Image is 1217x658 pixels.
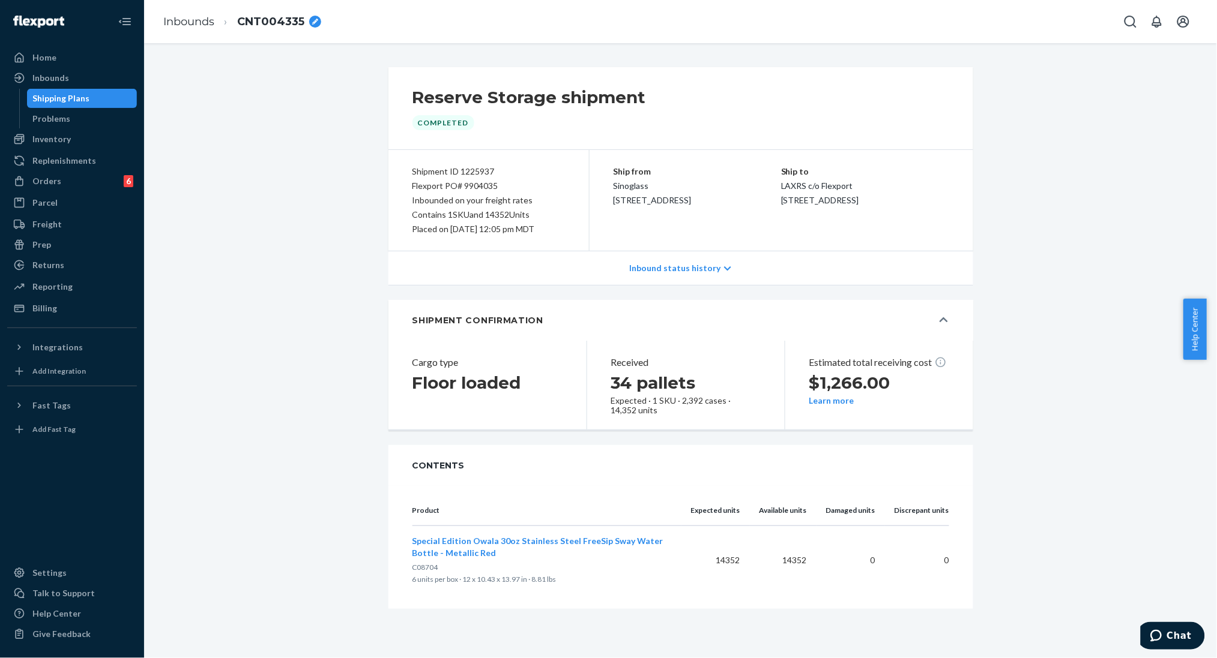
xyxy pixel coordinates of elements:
[7,563,137,582] a: Settings
[32,567,67,579] div: Settings
[388,300,973,341] button: SHIPMENT CONFIRMATION
[614,164,782,179] p: Ship from
[885,526,949,595] td: 0
[7,396,137,415] button: Fast Tags
[412,164,565,179] div: Shipment ID 1225937
[412,355,553,369] header: Cargo type
[412,222,565,236] div: Placed on [DATE] 12:05 pm MDT
[7,256,137,275] a: Returns
[412,505,672,516] p: Product
[412,573,672,585] p: 6 units per box · 12 x 10.43 x 13.97 in · 8.81 lbs
[32,424,76,434] div: Add Fast Tag
[32,52,56,64] div: Home
[7,277,137,296] a: Reporting
[412,535,672,559] button: Special Edition Owala 30oz Stainless Steel FreeSip Sway Water Bottle - Metallic Red
[630,262,721,274] p: Inbound status history
[32,302,57,314] div: Billing
[611,396,751,415] div: Expected · 1 SKU · 2,392 cases · 14,352 units
[611,372,751,393] h2: 34 pallets
[32,155,96,167] div: Replenishments
[7,48,137,67] a: Home
[781,164,949,179] p: Ship to
[124,175,133,187] div: 6
[809,355,949,369] p: Estimated total receiving cost
[7,338,137,357] button: Integrations
[614,181,692,205] span: Sinoglass [STREET_ADDRESS]
[113,10,137,34] button: Close Navigation
[412,536,663,558] span: Special Edition Owala 30oz Stainless Steel FreeSip Sway Water Bottle - Metallic Red
[7,624,137,644] button: Give Feedback
[7,68,137,88] a: Inbounds
[33,113,71,125] div: Problems
[13,16,64,28] img: Flexport logo
[33,92,90,104] div: Shipping Plans
[750,526,817,595] td: 14352
[1145,10,1169,34] button: Open notifications
[412,314,544,326] h5: SHIPMENT CONFIRMATION
[32,239,51,251] div: Prep
[32,608,81,620] div: Help Center
[412,208,565,222] div: Contains 1 SKU and 14352 Units
[691,505,740,516] p: Expected units
[32,197,58,209] div: Parcel
[412,179,565,193] div: Flexport PO# 9904035
[7,215,137,234] a: Freight
[611,355,751,369] header: Received
[32,218,62,230] div: Freight
[1119,10,1143,34] button: Open Search Box
[32,72,69,84] div: Inbounds
[809,372,949,393] h2: $1,266.00
[32,399,71,411] div: Fast Tags
[32,259,64,271] div: Returns
[826,505,875,516] p: Damaged units
[7,604,137,623] a: Help Center
[1183,299,1207,360] button: Help Center
[895,505,949,516] p: Discrepant units
[32,366,86,376] div: Add Integration
[412,563,438,572] span: C08704
[32,133,71,145] div: Inventory
[7,362,137,381] a: Add Integration
[1171,10,1195,34] button: Open account menu
[7,235,137,254] a: Prep
[7,130,137,149] a: Inventory
[32,587,95,599] div: Talk to Support
[32,281,73,293] div: Reporting
[7,299,137,318] a: Billing
[412,459,949,471] span: CONTENTS
[681,526,750,595] td: 14352
[412,86,646,108] h2: Reserve Storage shipment
[7,584,137,603] button: Talk to Support
[1141,622,1205,652] iframe: Opens a widget where you can chat to one of our agents
[817,526,885,595] td: 0
[412,115,474,130] div: Completed
[27,89,137,108] a: Shipping Plans
[412,193,565,208] div: Inbounded on your freight rates
[154,4,331,40] ol: breadcrumbs
[412,372,553,393] h2: Floor loaded
[7,151,137,170] a: Replenishments
[781,179,949,193] p: LAXRS c/o Flexport
[32,341,83,353] div: Integrations
[7,172,137,191] a: Orders6
[163,15,214,28] a: Inbounds
[32,628,91,640] div: Give Feedback
[809,396,854,405] button: Learn more
[759,505,807,516] p: Available units
[32,175,61,187] div: Orders
[781,195,859,205] span: [STREET_ADDRESS]
[7,420,137,439] a: Add Fast Tag
[237,14,304,30] span: CNT004335
[7,193,137,212] a: Parcel
[27,109,137,128] a: Problems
